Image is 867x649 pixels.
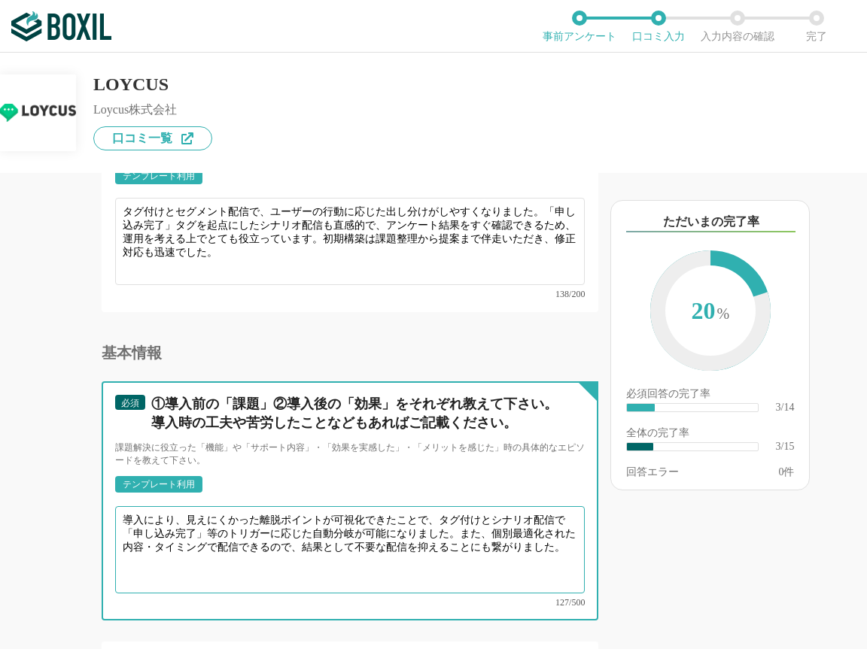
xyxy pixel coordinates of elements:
[115,441,585,467] div: 課題解決に役立った「機能」や「サポート内容」・「効果を実感した」・「メリットを感じた」時の具体的なエピソードを教えて下さい。
[11,11,111,41] img: ボクシルSaaS_ロゴ
[626,467,679,478] div: 回答エラー
[778,467,794,478] div: 件
[717,305,730,322] span: %
[151,395,574,432] div: ①導入前の「課題」②導入後の「効果」をそれぞれ教えて下さい。 導入時の工夫や苦労したことなどもあればご記載ください。
[93,126,212,150] a: 口コミ一覧
[540,11,619,42] li: 事前アンケート
[626,213,796,232] div: ただいまの完了率
[626,389,794,402] div: 必須回答の完了率
[665,265,756,359] span: 20
[627,443,653,450] div: ​
[778,466,783,478] span: 0
[115,290,585,299] div: 138/200
[627,404,655,411] div: ​
[626,428,794,441] div: 全体の完了率
[112,132,172,144] span: 口コミ一覧
[123,171,195,180] div: テンプレート利用
[698,11,777,42] li: 入力内容の確認
[93,75,212,93] div: LOYCUS
[121,398,139,408] span: 必須
[619,11,698,42] li: 口コミ入力
[123,480,195,489] div: テンプレート利用
[93,104,212,116] div: Loycus株式会社
[115,598,585,607] div: 127/500
[776,441,795,452] div: 3/15
[776,402,795,413] div: 3/14
[777,11,856,42] li: 完了
[102,345,598,360] div: 基本情報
